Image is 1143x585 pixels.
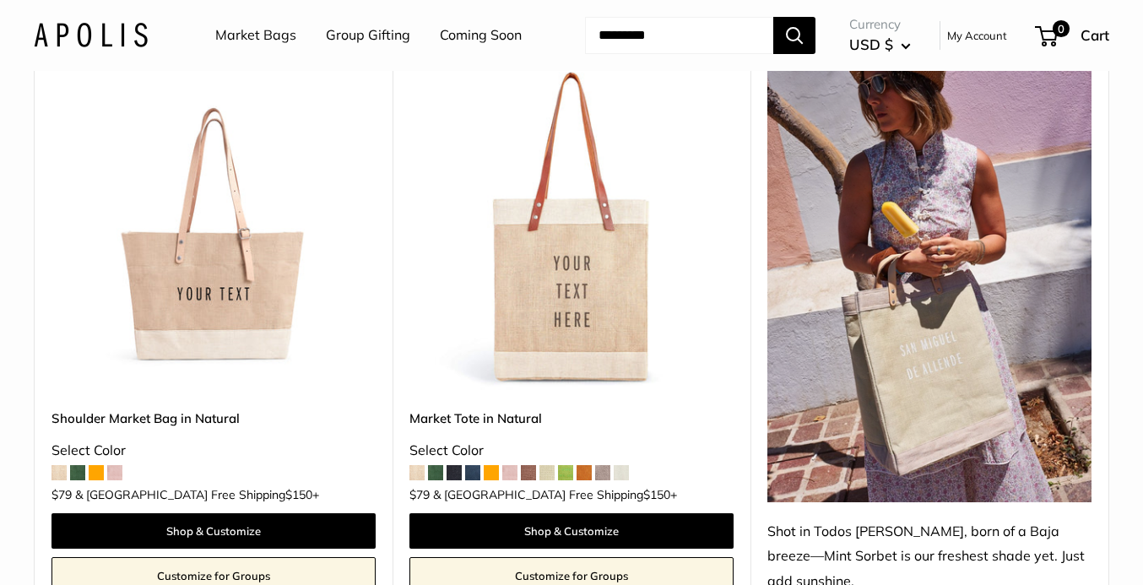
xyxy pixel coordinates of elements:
a: Shop & Customize [409,513,734,549]
img: Shoulder Market Bag in Natural [51,66,376,390]
a: Shoulder Market Bag in NaturalShoulder Market Bag in Natural [51,66,376,390]
span: 0 [1053,20,1070,37]
span: & [GEOGRAPHIC_DATA] Free Shipping + [75,489,319,501]
button: USD $ [849,31,911,58]
a: Group Gifting [326,23,410,48]
a: Shoulder Market Bag in Natural [51,409,376,428]
img: Apolis [34,23,148,47]
span: $79 [51,487,72,502]
a: 0 Cart [1037,22,1109,49]
span: $150 [643,487,670,502]
a: description_Make it yours with custom printed text.description_The Original Market bag in its 4 n... [409,66,734,390]
input: Search... [585,17,773,54]
div: Select Color [51,438,376,463]
span: Cart [1081,26,1109,44]
a: Coming Soon [440,23,522,48]
a: My Account [947,25,1007,46]
a: Market Bags [215,23,296,48]
img: Shot in Todos Santos, born of a Baja breeze—Mint Sorbet is our freshest shade yet. Just add sunsh... [767,66,1092,502]
img: description_Make it yours with custom printed text. [409,66,734,390]
button: Search [773,17,815,54]
span: $79 [409,487,430,502]
a: Market Tote in Natural [409,409,734,428]
span: Currency [849,13,911,36]
span: & [GEOGRAPHIC_DATA] Free Shipping + [433,489,677,501]
span: USD $ [849,35,893,53]
span: $150 [285,487,312,502]
div: Select Color [409,438,734,463]
a: Shop & Customize [51,513,376,549]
